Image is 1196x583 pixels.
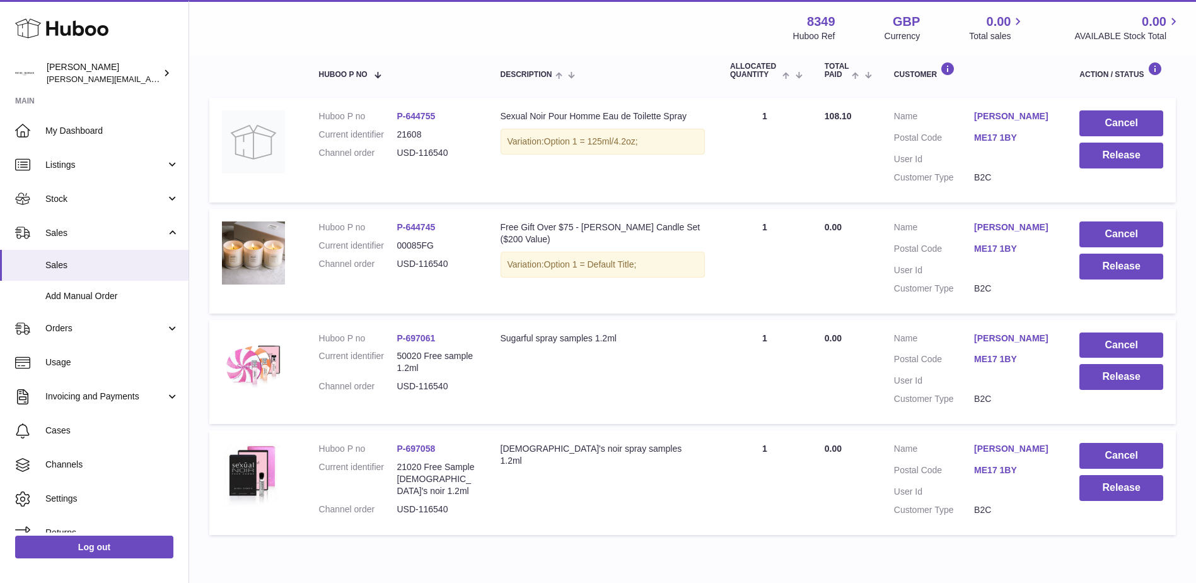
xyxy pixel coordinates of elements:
dt: Name [894,110,974,126]
a: P-697061 [397,333,436,343]
button: Release [1079,364,1163,390]
span: Huboo P no [319,71,368,79]
a: 0.00 Total sales [969,13,1025,42]
span: Settings [45,493,179,505]
td: 1 [717,320,812,425]
button: Cancel [1079,333,1163,358]
a: [PERSON_NAME] [974,443,1054,455]
div: Sugarful spray samples 1.2ml [501,333,705,344]
dt: Huboo P no [319,110,397,122]
dt: Channel order [319,147,397,159]
dt: Postal Code [894,353,974,368]
div: Variation: [501,129,705,155]
dt: Current identifier [319,240,397,252]
dt: Postal Code [894,243,974,258]
span: Total paid [825,62,849,79]
img: 83491682542581.jpg [222,333,285,396]
button: Release [1079,254,1163,280]
span: Total sales [969,30,1025,42]
div: Free Gift Over $75 - [PERSON_NAME] Candle Set ($200 Value) [501,221,705,245]
img: 83491682542323.jpg [222,443,285,506]
div: Sexual Noir Pour Homme Eau de Toilette Spray [501,110,705,122]
div: Huboo Ref [793,30,835,42]
span: 0.00 [987,13,1011,30]
button: Cancel [1079,443,1163,469]
a: [PERSON_NAME] [974,333,1054,344]
a: ME17 1BY [974,132,1054,144]
dd: B2C [974,504,1054,516]
dt: Postal Code [894,464,974,480]
td: 1 [717,98,812,203]
dt: User Id [894,264,974,276]
span: Sales [45,259,179,271]
div: [DEMOGRAPHIC_DATA]'s noir spray samples 1.2ml [501,443,705,467]
span: 0.00 [1142,13,1166,30]
a: P-644755 [397,111,436,121]
a: P-697058 [397,444,436,454]
a: P-644745 [397,222,436,232]
dt: Channel order [319,380,397,392]
dt: User Id [894,375,974,387]
dd: 21608 [397,129,475,141]
img: no-photo.jpg [222,110,285,174]
dt: Customer Type [894,283,974,295]
button: Cancel [1079,110,1163,136]
dd: USD-116540 [397,380,475,392]
dt: Customer Type [894,172,974,184]
div: [PERSON_NAME] [47,61,160,85]
dt: Current identifier [319,129,397,141]
dt: Huboo P no [319,333,397,344]
span: Usage [45,356,179,368]
span: Cases [45,425,179,437]
dt: Huboo P no [319,443,397,455]
span: Listings [45,159,166,171]
dd: B2C [974,283,1054,295]
span: [PERSON_NAME][EMAIL_ADDRESS][DOMAIN_NAME] [47,74,253,84]
span: Stock [45,193,166,205]
span: Option 1 = Default Title; [544,259,637,269]
span: ALLOCATED Quantity [730,62,779,79]
button: Release [1079,475,1163,501]
span: 0.00 [825,444,842,454]
dt: Name [894,333,974,348]
dd: 21020 Free Sample [DEMOGRAPHIC_DATA]'s noir 1.2ml [397,461,475,497]
dt: Name [894,443,974,458]
a: [PERSON_NAME] [974,221,1054,233]
dt: Huboo P no [319,221,397,233]
dt: Current identifier [319,350,397,374]
span: Sales [45,227,166,239]
a: Log out [15,536,173,558]
span: 0.00 [825,333,842,343]
img: michel-germain-paris-michel-collection-perfume-fragrance-parfum-candle-set-topdown.jpg [222,221,285,285]
dt: Channel order [319,258,397,270]
a: ME17 1BY [974,464,1054,476]
a: [PERSON_NAME] [974,110,1054,122]
span: 0.00 [825,222,842,232]
div: Currency [885,30,920,42]
span: Orders [45,322,166,334]
a: ME17 1BY [974,353,1054,365]
dd: USD-116540 [397,503,475,515]
dt: Current identifier [319,461,397,497]
span: 108.10 [825,111,852,121]
dt: Name [894,221,974,237]
dt: Postal Code [894,132,974,147]
span: Add Manual Order [45,290,179,302]
dt: Customer Type [894,393,974,405]
span: Description [501,71,552,79]
dd: B2C [974,172,1054,184]
span: AVAILABLE Stock Total [1074,30,1181,42]
dd: 50020 Free sample 1.2ml [397,350,475,374]
button: Cancel [1079,221,1163,247]
td: 1 [717,430,812,535]
dd: USD-116540 [397,147,475,159]
a: ME17 1BY [974,243,1054,255]
div: Action / Status [1079,62,1163,79]
dt: User Id [894,153,974,165]
span: My Dashboard [45,125,179,137]
dt: Customer Type [894,504,974,516]
dd: 00085FG [397,240,475,252]
a: 0.00 AVAILABLE Stock Total [1074,13,1181,42]
div: Customer [894,62,1055,79]
strong: 8349 [807,13,835,30]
